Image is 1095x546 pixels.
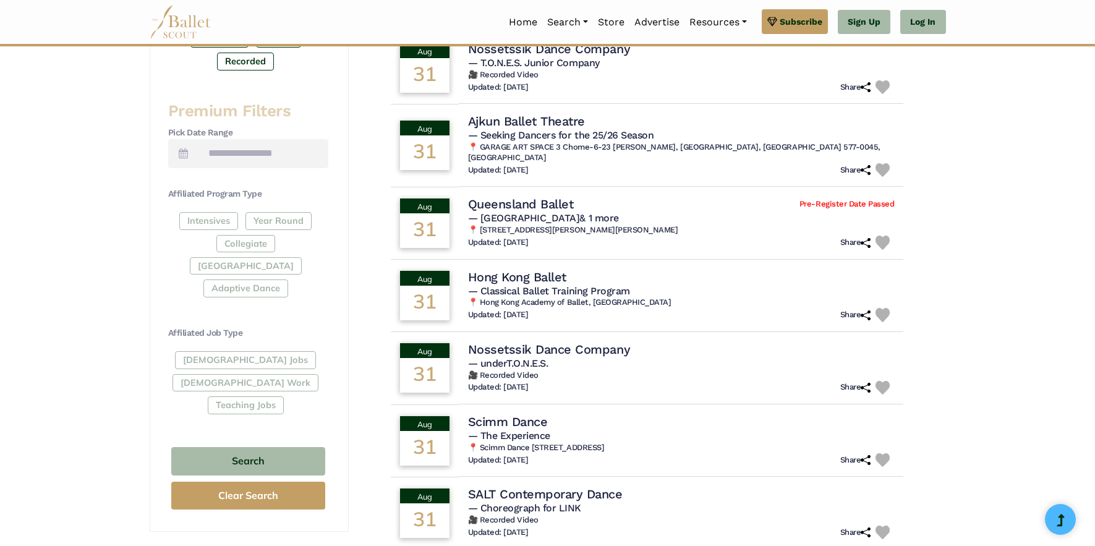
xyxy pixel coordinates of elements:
[171,447,325,476] button: Search
[468,113,585,129] h4: Ajkun Ballet Theatre
[468,225,895,236] h6: 📍 [STREET_ADDRESS][PERSON_NAME][PERSON_NAME]
[900,10,945,35] a: Log In
[400,343,450,358] div: Aug
[840,82,871,93] h6: Share
[468,57,600,69] span: — T.O.N.E.S. Junior Company
[780,15,822,28] span: Subscribe
[468,527,529,538] h6: Updated: [DATE]
[168,101,328,122] h3: Premium Filters
[468,430,550,441] span: — The Experience
[542,9,593,35] a: Search
[468,237,529,248] h6: Updated: [DATE]
[840,310,871,320] h6: Share
[767,15,777,28] img: gem.svg
[629,9,684,35] a: Advertise
[400,58,450,93] div: 31
[468,310,529,320] h6: Updated: [DATE]
[840,527,871,538] h6: Share
[468,212,619,224] span: — [GEOGRAPHIC_DATA]
[468,41,630,57] h4: Nossetssik Dance Company
[400,416,450,431] div: Aug
[468,341,630,357] h4: Nossetssik Dance Company
[468,70,895,80] h6: 🎥 Recorded Video
[504,9,542,35] a: Home
[799,199,894,210] span: Pre-Register Date Passed
[468,515,895,526] h6: 🎥 Recorded Video
[468,486,623,502] h4: SALT Contemporary Dance
[684,9,752,35] a: Resources
[400,271,450,286] div: Aug
[762,9,828,34] a: Subscribe
[840,165,871,176] h6: Share
[593,9,629,35] a: Store
[840,382,871,393] h6: Share
[217,53,274,70] label: Recorded
[468,129,654,141] span: — Seeking Dancers for the 25/26 Season
[400,198,450,213] div: Aug
[400,43,450,58] div: Aug
[171,482,325,510] button: Clear Search
[400,121,450,135] div: Aug
[468,297,895,308] h6: 📍 Hong Kong Academy of Ballet, [GEOGRAPHIC_DATA]
[400,286,450,320] div: 31
[468,285,630,297] span: — Classical Ballet Training Program
[468,443,895,453] h6: 📍 Scimm Dance [STREET_ADDRESS]
[400,213,450,248] div: 31
[168,327,328,339] h4: Affiliated Job Type
[468,142,895,163] h6: 📍 GARAGE ART SPACE 3 Chome-6-23 [PERSON_NAME], [GEOGRAPHIC_DATA], [GEOGRAPHIC_DATA] 577-0045, [GE...
[400,503,450,538] div: 31
[400,358,450,393] div: 31
[400,135,450,170] div: 31
[168,188,328,200] h4: Affiliated Program Type
[400,431,450,466] div: 31
[840,237,871,248] h6: Share
[168,127,328,139] h4: Pick Date Range
[468,357,548,369] span: — underT.O.N.E.S.
[579,212,618,224] a: & 1 more
[468,82,529,93] h6: Updated: [DATE]
[468,269,566,285] h4: Hong Kong Ballet
[468,382,529,393] h6: Updated: [DATE]
[468,165,529,176] h6: Updated: [DATE]
[468,502,581,514] span: — Choreograph for LINK
[400,488,450,503] div: Aug
[840,455,871,466] h6: Share
[838,10,890,35] a: Sign Up
[468,414,548,430] h4: Scimm Dance
[468,196,574,212] h4: Queensland Ballet
[468,455,529,466] h6: Updated: [DATE]
[468,370,895,381] h6: 🎥 Recorded Video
